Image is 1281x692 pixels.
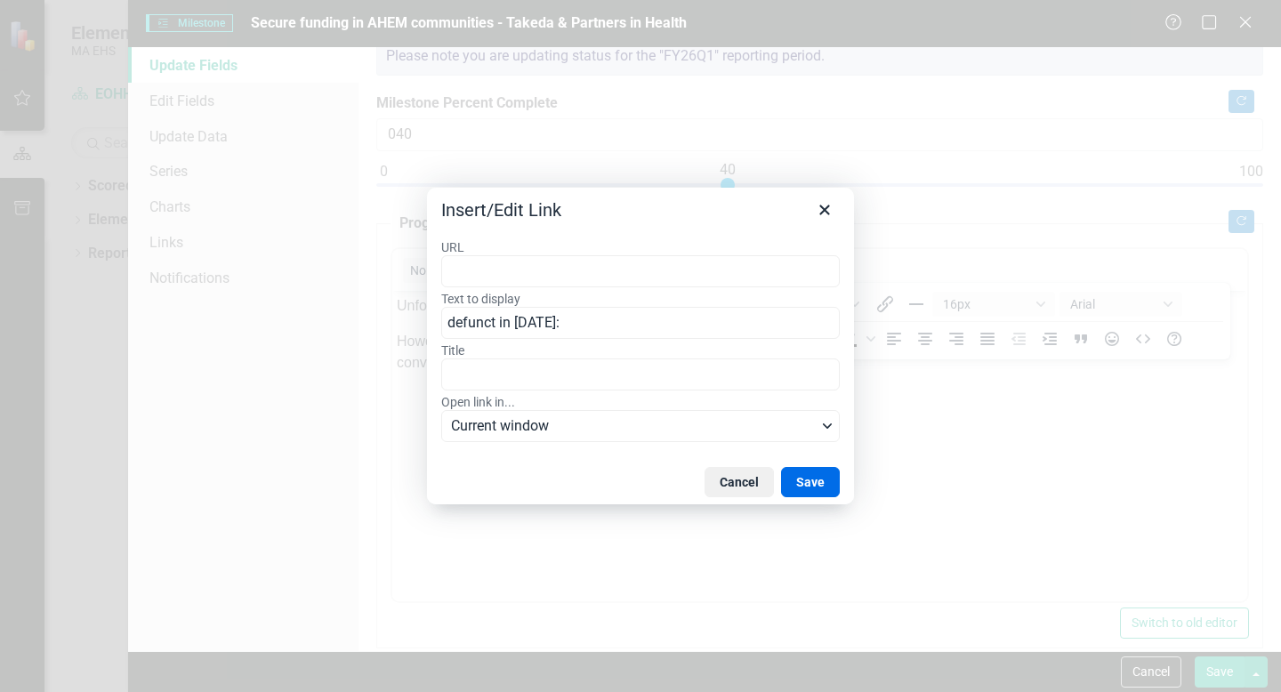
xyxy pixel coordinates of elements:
[810,195,840,225] button: Close
[441,342,840,358] label: Title
[427,188,854,505] div: Insert/Edit Link
[451,415,817,437] span: Current window
[441,410,840,442] button: Open link in...
[441,394,840,410] label: Open link in...
[4,4,850,26] p: Unfortunately, PIH announced their PIH US arm will be defunct in [DATE]:
[441,239,840,255] label: URL
[441,198,561,221] h1: Insert/Edit Link
[441,291,840,307] label: Text to display
[705,467,774,497] button: Cancel
[781,467,840,497] button: Save
[4,40,850,83] p: However, we continue to have conversations with [PERSON_NAME] regarding funding other AHEM commun...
